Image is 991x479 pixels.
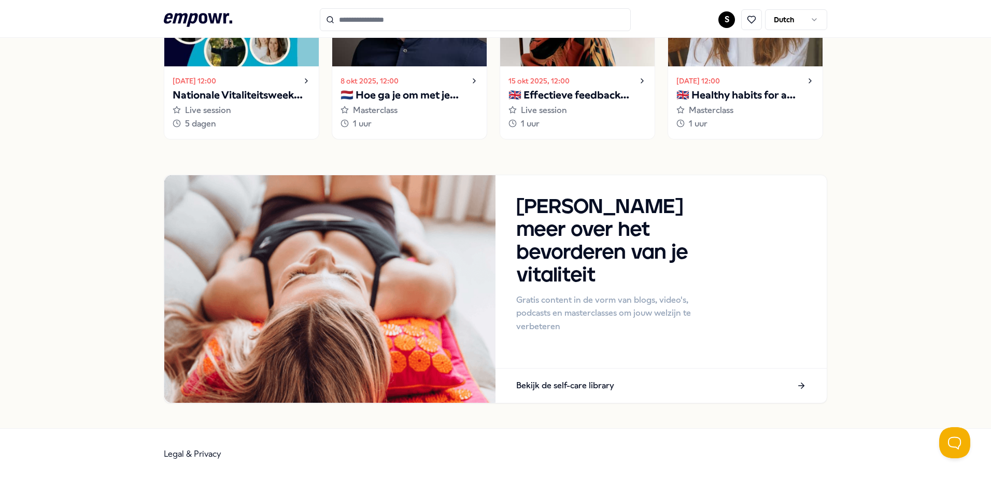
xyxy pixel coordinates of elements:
div: Live session [173,104,310,117]
p: 🇳🇱 Hoe ga je om met je innerlijke criticus? [341,87,478,104]
p: Bekijk de self-care library [516,379,614,392]
a: Legal & Privacy [164,449,221,459]
time: 8 okt 2025, 12:00 [341,75,399,87]
div: 1 uur [676,117,814,131]
p: 🇬🇧 Healthy habits for a stress-free start to the year [676,87,814,104]
iframe: Help Scout Beacon - Open [939,427,970,458]
p: Nationale Vitaliteitsweek 2025 [173,87,310,104]
div: Masterclass [341,104,478,117]
button: S [718,11,735,28]
h3: [PERSON_NAME] meer over het bevorderen van je vitaliteit [516,196,710,287]
img: Handout image [164,175,495,403]
a: Handout image[PERSON_NAME] meer over het bevorderen van je vitaliteitGratis content in de vorm va... [164,175,827,403]
p: 🇬🇧 Effectieve feedback geven en ontvangen [508,87,646,104]
div: 1 uur [508,117,646,131]
time: [DATE] 12:00 [173,75,216,87]
div: 5 dagen [173,117,310,131]
div: 1 uur [341,117,478,131]
time: 15 okt 2025, 12:00 [508,75,570,87]
div: Masterclass [676,104,814,117]
div: Live session [508,104,646,117]
input: Search for products, categories or subcategories [320,8,631,31]
time: [DATE] 12:00 [676,75,720,87]
p: Gratis content in de vorm van blogs, video's, podcasts en masterclasses om jouw welzijn te verbet... [516,293,710,333]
